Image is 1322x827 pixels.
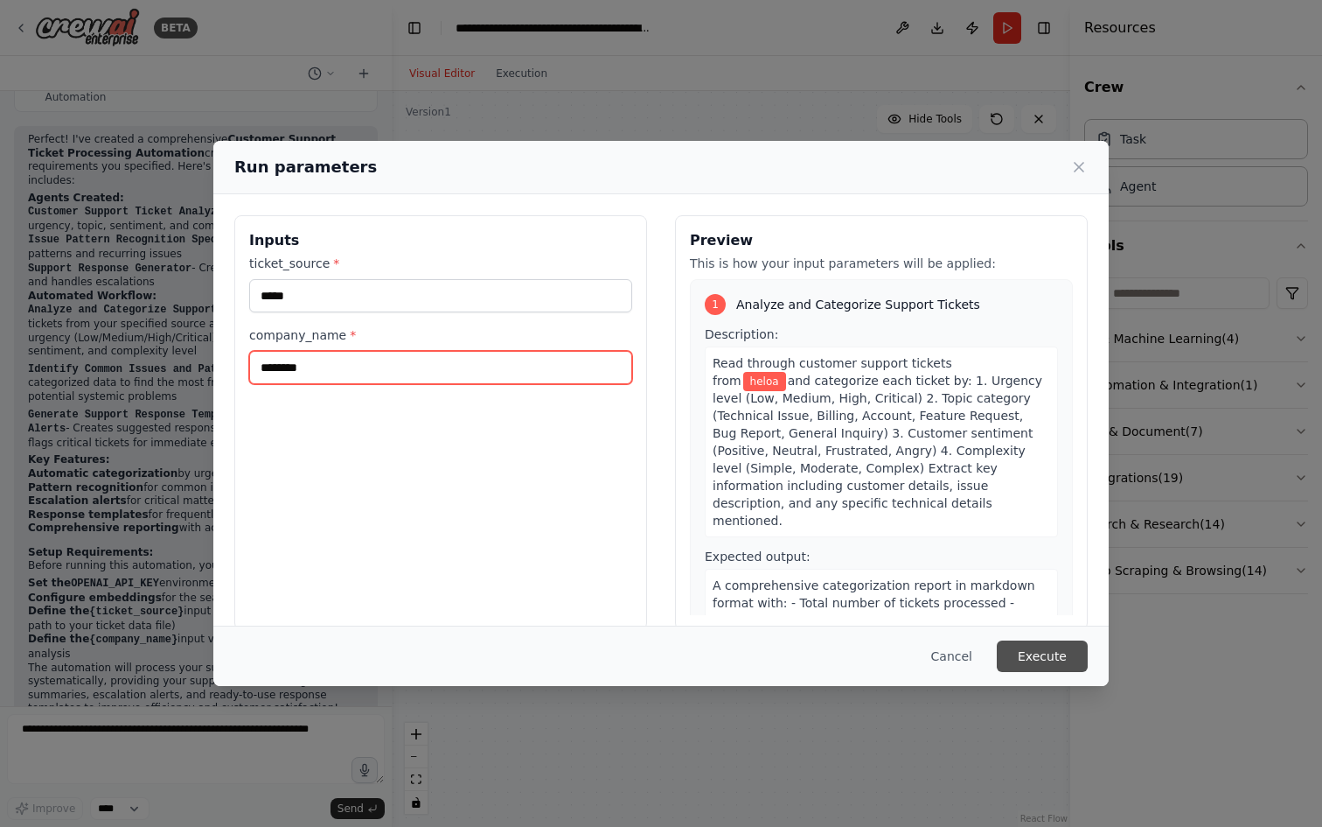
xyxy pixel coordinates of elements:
span: Variable: ticket_source [743,372,786,391]
button: Execute [997,641,1088,672]
h3: Inputs [249,230,632,251]
span: and categorize each ticket by: 1. Urgency level (Low, Medium, High, Critical) 2. Topic category (... [713,374,1042,528]
span: Expected output: [705,550,811,564]
h2: Run parameters [234,155,377,179]
div: 1 [705,294,726,315]
button: Cancel [917,641,986,672]
span: Description: [705,327,778,341]
label: company_name [249,326,632,344]
span: Read through customer support tickets from [713,356,952,388]
span: A comprehensive categorization report in markdown format with: - Total number of tickets processe... [713,578,1040,680]
p: This is how your input parameters will be applied: [690,255,1073,272]
label: ticket_source [249,255,632,272]
h3: Preview [690,230,1073,251]
span: Analyze and Categorize Support Tickets [736,296,980,313]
